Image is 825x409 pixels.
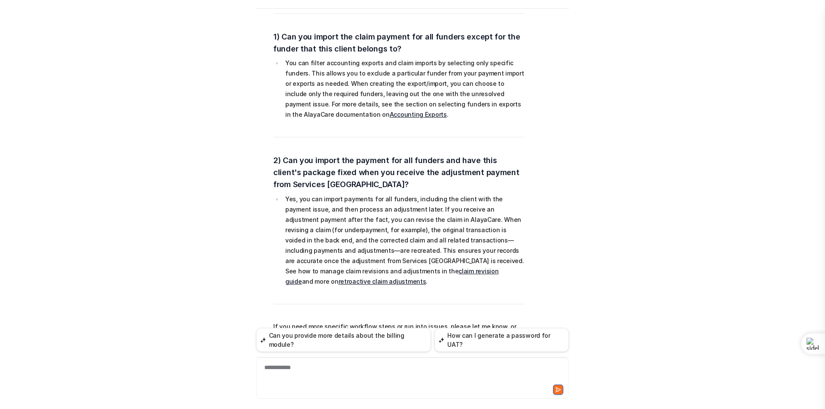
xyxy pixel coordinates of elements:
a: Accounting Exports [390,111,447,118]
button: Can you provide more details about the billing module? [256,328,431,352]
a: retroactive claim adjustments [339,278,426,285]
h3: 1) Can you import the claim payment for all funders except for the funder that this client belong... [273,31,525,55]
p: If you need more specific workflow steps or run into issues, please let me know, or you can email... [273,321,525,342]
button: How can I generate a password for UAT? [434,328,569,352]
li: You can filter accounting exports and claim imports by selecting only specific funders. This allo... [283,58,525,120]
h3: 2) Can you import the payment for all funders and have this client's package fixed when you recei... [273,155,525,191]
li: Yes, you can import payments for all funders, including the client with the payment issue, and th... [283,194,525,287]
